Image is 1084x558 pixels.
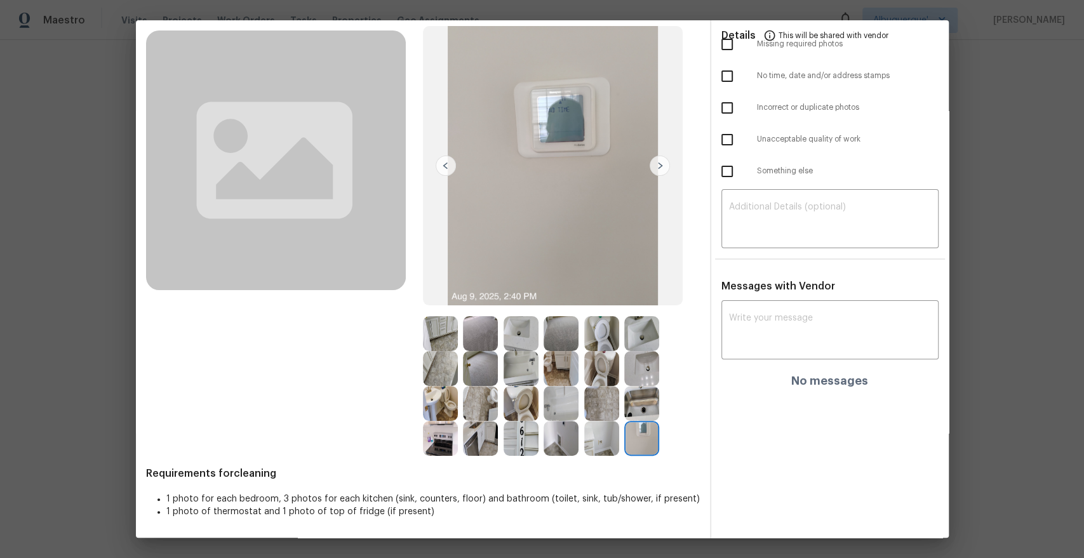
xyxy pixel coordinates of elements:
[650,156,670,176] img: right-chevron-button-url
[757,102,939,113] span: Incorrect or duplicate photos
[779,20,888,51] span: This will be shared with vendor
[791,375,868,387] h4: No messages
[721,20,756,51] span: Details
[711,92,949,124] div: Incorrect or duplicate photos
[146,467,700,480] span: Requirements for cleaning
[166,493,700,505] li: 1 photo for each bedroom, 3 photos for each kitchen (sink, counters, floor) and bathroom (toilet,...
[711,124,949,156] div: Unacceptable quality of work
[757,134,939,145] span: Unacceptable quality of work
[166,505,700,518] li: 1 photo of thermostat and 1 photo of top of fridge (if present)
[757,166,939,176] span: Something else
[721,281,835,291] span: Messages with Vendor
[711,156,949,187] div: Something else
[757,70,939,81] span: No time, date and/or address stamps
[436,156,456,176] img: left-chevron-button-url
[711,60,949,92] div: No time, date and/or address stamps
